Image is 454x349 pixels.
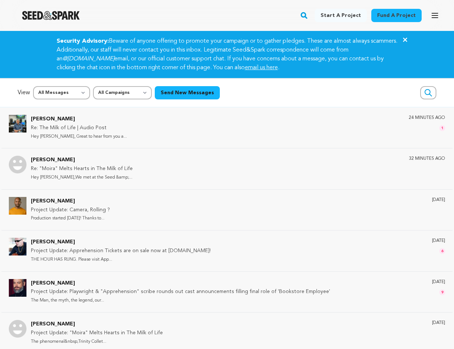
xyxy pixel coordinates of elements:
[31,197,110,206] p: [PERSON_NAME]
[31,165,133,173] p: Re: "Moira" Melts Hearts in The Milk of Life
[409,115,445,121] p: 24 minutes ago
[9,197,26,215] img: Mason Taylor Photo
[31,338,163,346] p: The phenomenal&nbsp;Trinity Collet...
[31,156,133,165] p: [PERSON_NAME]
[9,156,26,173] img: Galen Cunningham Photo
[31,329,163,338] p: Project Update: "Moira" Melts Hearts in The Milk of Life
[9,279,26,297] img: CW Shea Photo
[371,9,422,22] a: Fund a project
[439,289,445,295] span: 9
[9,238,26,255] img: L.B. Deyo Photo
[31,214,110,223] p: Production started [DATE]! Thanks to...
[409,156,445,162] p: 32 minutes ago
[9,115,26,133] img: Bob Pepek Photo
[432,279,445,285] p: [DATE]
[31,247,211,255] p: Project Update: Apprehension Tickets are on sale now at [DOMAIN_NAME]!
[432,238,445,244] p: [DATE]
[31,124,127,133] p: Re: The Milk of Life | Audio Post
[31,279,330,288] p: [PERSON_NAME]
[22,11,80,20] a: Seed&Spark Homepage
[31,296,330,305] p: The Man, the myth, the legend, our...
[31,255,211,264] p: THE HOUR HAS RUNG. Please visit App...
[432,197,445,203] p: [DATE]
[18,88,30,97] p: View
[57,38,109,44] strong: Security Advisory:
[432,320,445,326] p: [DATE]
[31,115,127,124] p: [PERSON_NAME]
[31,206,110,215] p: Project Update: Camera, Rolling ?
[31,173,133,182] p: Hey [PERSON_NAME],We met at the Seed &amp;...
[315,9,367,22] a: Start a project
[31,238,211,247] p: [PERSON_NAME]
[155,86,220,99] button: Send New Messages
[48,37,407,72] div: Beware of anyone offering to promote your campaign or to gather pledges. These are almost always ...
[22,11,80,20] img: Seed&Spark Logo Dark Mode
[9,320,26,338] img: Charles Robinson Photo
[62,56,114,62] em: @[DOMAIN_NAME]
[31,133,127,141] p: Hey [PERSON_NAME], Great to hear from you a...
[31,288,330,296] p: Project Update: Playwright & "Apprehension" scribe rounds out cast announcements filling final ro...
[245,65,278,71] a: email us here
[31,320,163,329] p: [PERSON_NAME]
[439,125,445,131] span: 1
[439,248,445,254] span: 6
